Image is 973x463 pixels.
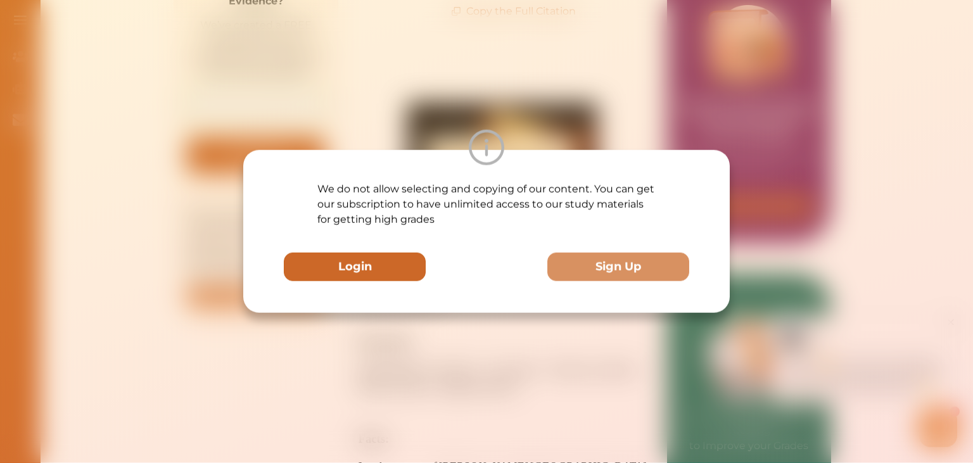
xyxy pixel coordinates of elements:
img: Nini [111,13,135,37]
div: Nini [143,21,157,34]
p: Hey there If you have any questions, I'm here to help! Just text back 'Hi' and choose from the fo... [111,43,279,80]
button: Sign Up [547,253,689,281]
span: 🌟 [253,68,264,80]
p: We do not allow selecting and copying of our content. You can get our subscription to have unlimi... [317,182,655,227]
button: Login [284,253,426,281]
i: 1 [281,94,291,104]
span: 👋 [151,43,163,56]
